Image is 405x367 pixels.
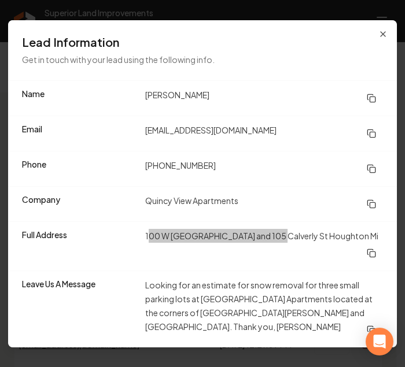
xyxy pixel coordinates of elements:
[22,88,136,109] dt: Name
[145,194,383,214] dd: Quincy View Apartments
[145,278,383,340] dd: Looking for an estimate for snow removal for three small parking lots at [GEOGRAPHIC_DATA] Apartm...
[22,158,136,179] dt: Phone
[145,229,383,264] dd: 100 W [GEOGRAPHIC_DATA] and 105 Calverly St Houghton Mi
[22,53,383,66] p: Get in touch with your lead using the following info.
[145,88,383,109] dd: [PERSON_NAME]
[145,123,383,144] dd: [EMAIL_ADDRESS][DOMAIN_NAME]
[22,194,136,214] dt: Company
[22,229,136,264] dt: Full Address
[22,34,383,50] h3: Lead Information
[22,278,136,340] dt: Leave Us A Message
[22,123,136,144] dt: Email
[145,158,383,179] dd: [PHONE_NUMBER]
